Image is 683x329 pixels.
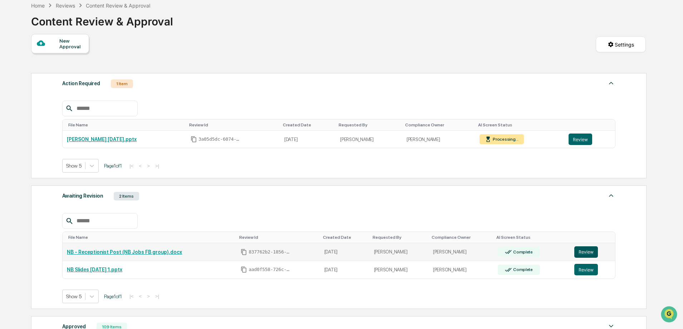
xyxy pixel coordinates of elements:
button: Review [574,246,598,258]
iframe: Open customer support [660,305,679,325]
div: Toggle SortBy [68,122,183,127]
td: [DATE] [320,243,370,261]
div: Toggle SortBy [570,122,612,127]
span: aad0f558-726c-44e9-a934-5ec692db001c [249,267,291,272]
span: Copy Id [241,249,247,255]
a: 🖐️Preclearance [4,87,49,100]
div: Toggle SortBy [496,235,567,240]
span: Attestations [59,90,89,97]
a: NB - Receptionist Post (NB Jobs FB group).docx [67,249,182,255]
div: Toggle SortBy [576,235,613,240]
span: Page 1 of 1 [104,294,122,299]
td: [PERSON_NAME] [429,243,493,261]
button: > [145,293,152,299]
div: Content Review & Approval [31,9,173,28]
a: Powered byPylon [50,121,87,127]
div: 1 Item [111,79,133,88]
button: Review [569,134,592,145]
div: Complete [512,250,533,255]
button: >| [153,163,161,169]
td: [PERSON_NAME] [370,261,429,279]
div: 🗄️ [52,91,58,97]
div: Toggle SortBy [478,122,562,127]
button: >| [153,293,161,299]
button: Review [574,264,598,275]
button: |< [127,163,136,169]
div: Content Review & Approval [86,3,150,9]
span: Preclearance [14,90,46,97]
td: [DATE] [320,261,370,279]
a: Review [569,134,611,145]
a: NB Slides [DATE] 1.pptx [67,267,122,272]
span: Data Lookup [14,104,45,111]
div: Toggle SortBy [68,235,234,240]
span: Pylon [71,121,87,127]
div: 🖐️ [7,91,13,97]
a: [PERSON_NAME] [DATE].pptx [67,136,137,142]
div: 2 Items [114,192,139,200]
a: 🔎Data Lookup [4,101,48,114]
div: Toggle SortBy [373,235,426,240]
button: < [137,293,144,299]
p: How can we help? [7,15,130,26]
span: Page 1 of 1 [104,163,122,169]
div: Complete [512,267,533,272]
div: We're available if you need us! [24,62,90,68]
div: Home [31,3,45,9]
button: > [145,163,152,169]
td: [PERSON_NAME] [402,131,475,148]
span: 3a05d5dc-6074-421f-9773-869aec0943e6 [198,136,241,142]
button: |< [127,293,136,299]
td: [PERSON_NAME] [429,261,493,279]
a: Review [574,264,611,275]
td: [DATE] [280,131,336,148]
img: 1746055101610-c473b297-6a78-478c-a979-82029cc54cd1 [7,55,20,68]
div: Reviews [56,3,75,9]
div: Action Required [62,79,100,88]
img: caret [607,79,615,87]
div: Toggle SortBy [283,122,333,127]
a: 🗄️Attestations [49,87,92,100]
a: Review [574,246,611,258]
div: Toggle SortBy [405,122,472,127]
div: Toggle SortBy [189,122,277,127]
span: 837762b2-1856-4a57-9d98-d77d67eb33a3 [249,249,291,255]
div: Toggle SortBy [323,235,367,240]
button: Start new chat [122,57,130,66]
div: 🔎 [7,105,13,110]
div: Processing... [491,137,519,142]
div: Toggle SortBy [339,122,399,127]
div: New Approval [59,38,83,49]
img: caret [607,191,615,200]
td: [PERSON_NAME] [336,131,402,148]
td: [PERSON_NAME] [370,243,429,261]
div: Toggle SortBy [239,235,317,240]
span: Copy Id [191,136,197,142]
span: Copy Id [241,266,247,273]
button: Settings [596,37,646,52]
div: Toggle SortBy [432,235,491,240]
button: < [137,163,144,169]
div: Start new chat [24,55,117,62]
div: Awaiting Revision [62,191,103,200]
